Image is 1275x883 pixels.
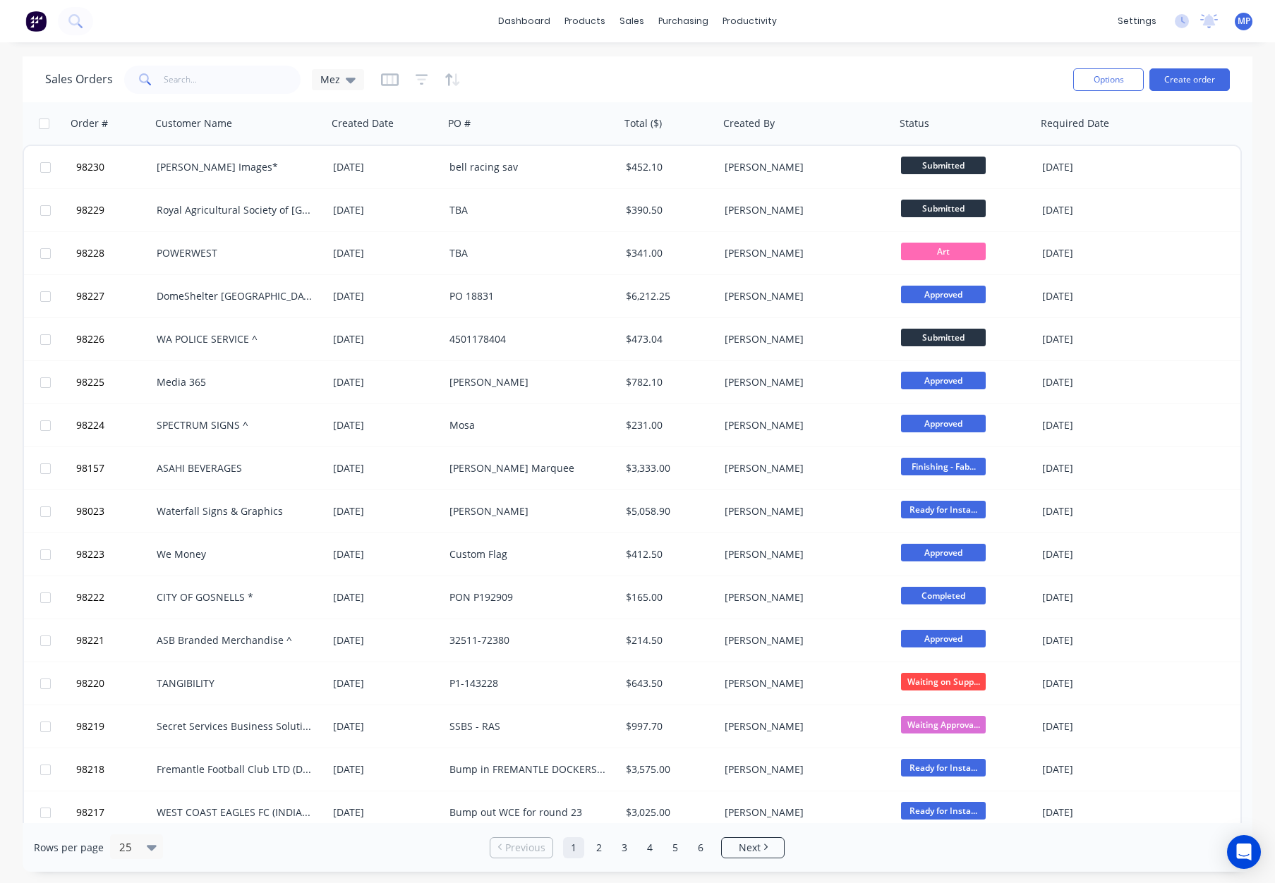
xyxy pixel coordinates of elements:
div: Fremantle Football Club LTD (Dockers) [157,762,313,777]
button: 98157 [72,447,157,489]
div: [DATE] [333,160,438,174]
span: 98218 [76,762,104,777]
span: Rows per page [34,841,104,855]
div: [PERSON_NAME] [725,461,881,475]
div: [PERSON_NAME] [725,375,881,389]
div: [DATE] [333,418,438,432]
div: Created Date [332,116,394,130]
span: 98225 [76,375,104,389]
div: 32511-72380 [449,633,606,647]
div: [DATE] [333,203,438,217]
span: 98157 [76,461,104,475]
div: ASB Branded Merchandise ^ [157,633,313,647]
button: 98219 [72,705,157,748]
div: [DATE] [1042,762,1154,777]
div: 4501178404 [449,332,606,346]
div: [DATE] [333,246,438,260]
div: $3,333.00 [626,461,709,475]
div: [PERSON_NAME] Marquee [449,461,606,475]
button: 98224 [72,404,157,446]
div: [DATE] [1042,590,1154,604]
span: 98227 [76,289,104,303]
div: $3,025.00 [626,805,709,820]
span: Previous [505,841,545,855]
div: [PERSON_NAME] [725,805,881,820]
button: 98221 [72,619,157,662]
div: $231.00 [626,418,709,432]
button: 98230 [72,146,157,188]
span: 98219 [76,719,104,733]
div: settings [1111,11,1164,32]
div: [DATE] [1042,633,1154,647]
button: 98222 [72,576,157,619]
a: Page 6 [690,837,711,858]
div: ASAHI BEVERAGES [157,461,313,475]
div: Bump in FREMANTLE DOCKERS for Round 23 V Lions [449,762,606,777]
div: [DATE] [333,547,438,561]
div: [DATE] [1042,676,1154,690]
div: $473.04 [626,332,709,346]
div: purchasing [651,11,715,32]
span: Mez [320,72,340,87]
div: [PERSON_NAME] [725,203,881,217]
span: Art [901,243,986,260]
span: 98228 [76,246,104,260]
a: Page 2 [588,837,610,858]
span: Approved [901,544,986,561]
div: PO # [448,116,471,130]
div: Media 365 [157,375,313,389]
span: Approved [901,286,986,303]
a: Page 4 [639,837,660,858]
div: CITY OF GOSNELLS * [157,590,313,604]
div: [PERSON_NAME] [449,375,606,389]
div: [DATE] [333,332,438,346]
div: [DATE] [333,719,438,733]
button: 98227 [72,275,157,317]
img: Factory [25,11,47,32]
button: 98229 [72,189,157,231]
div: Open Intercom Messenger [1227,835,1261,869]
div: [PERSON_NAME] [725,160,881,174]
div: [PERSON_NAME] [725,676,881,690]
span: 98229 [76,203,104,217]
div: Mosa [449,418,606,432]
span: 98220 [76,676,104,690]
div: [PERSON_NAME] [725,289,881,303]
div: TANGIBILITY [157,676,313,690]
span: Submitted [901,329,986,346]
span: 98230 [76,160,104,174]
div: [DATE] [1042,719,1154,733]
div: productivity [715,11,784,32]
span: Ready for Insta... [901,501,986,518]
div: [PERSON_NAME] [725,762,881,777]
div: [PERSON_NAME] [725,504,881,518]
a: Page 5 [665,837,686,858]
div: [DATE] [333,676,438,690]
div: [DATE] [1042,504,1154,518]
div: [DATE] [333,504,438,518]
button: 98226 [72,318,157,360]
button: 98217 [72,791,157,834]
div: [PERSON_NAME] [725,332,881,346]
div: Secret Services Business Solutions* [157,719,313,733]
div: Bump out WCE for round 23 [449,805,606,820]
div: products [557,11,612,32]
div: WA POLICE SERVICE ^ [157,332,313,346]
div: TBA [449,203,606,217]
button: 98220 [72,662,157,705]
div: $3,575.00 [626,762,709,777]
span: Completed [901,587,986,604]
div: Customer Name [155,116,232,130]
span: Waiting Approva... [901,716,986,733]
a: Page 3 [614,837,635,858]
div: Waterfall Signs & Graphics [157,504,313,518]
span: Next [739,841,761,855]
div: $165.00 [626,590,709,604]
span: 98221 [76,633,104,647]
div: Created By [723,116,775,130]
div: [DATE] [1042,418,1154,432]
div: $390.50 [626,203,709,217]
div: bell racing sav [449,160,606,174]
div: PO 18831 [449,289,606,303]
span: Approved [901,372,986,389]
